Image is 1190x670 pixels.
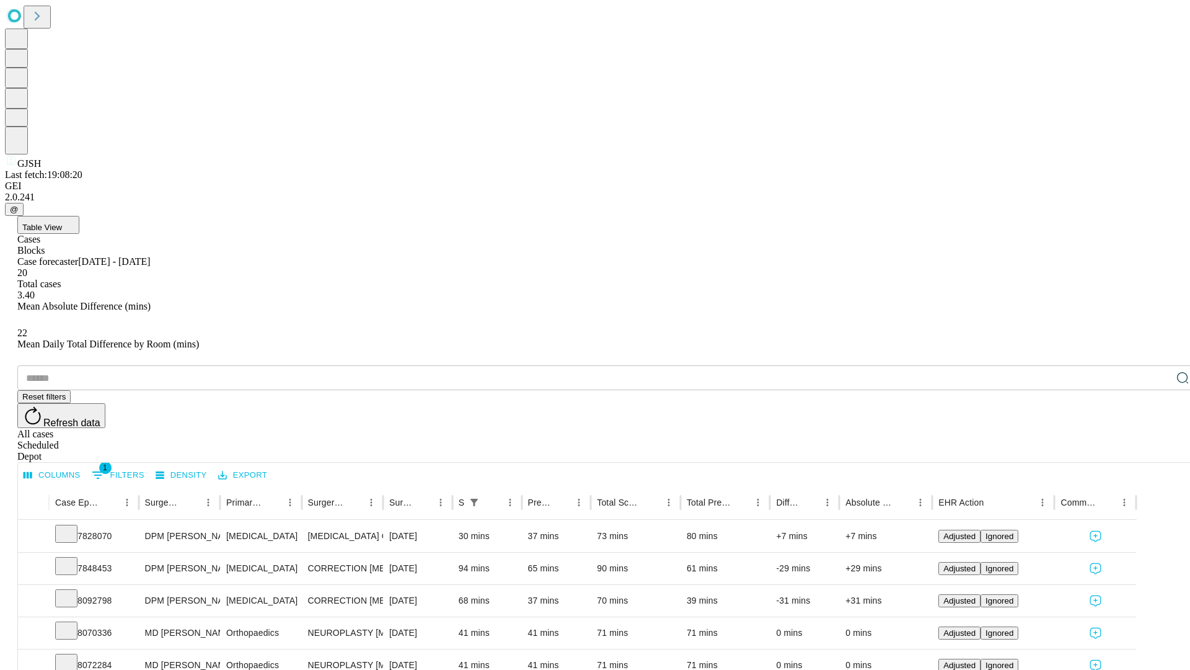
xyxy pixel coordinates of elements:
[985,661,1013,670] span: Ignored
[415,494,432,511] button: Sort
[363,494,380,511] button: Menu
[981,562,1018,575] button: Ignored
[597,617,674,649] div: 71 mins
[528,498,552,507] div: Predicted In Room Duration
[985,532,1013,541] span: Ignored
[597,520,674,552] div: 73 mins
[152,466,210,485] button: Density
[845,585,926,617] div: +31 mins
[24,591,43,612] button: Expand
[17,216,79,234] button: Table View
[938,498,984,507] div: EHR Action
[226,585,295,617] div: [MEDICAL_DATA]
[389,553,446,584] div: [DATE]
[55,498,100,507] div: Case Epic Id
[182,494,200,511] button: Sort
[17,158,41,169] span: GJSH
[484,494,501,511] button: Sort
[389,498,413,507] div: Surgery Date
[5,203,24,216] button: @
[981,594,1018,607] button: Ignored
[308,520,377,552] div: [MEDICAL_DATA] COMPLETE EXCISION 5TH [MEDICAL_DATA] HEAD
[118,494,136,511] button: Menu
[389,617,446,649] div: [DATE]
[501,494,519,511] button: Menu
[749,494,767,511] button: Menu
[597,585,674,617] div: 70 mins
[845,553,926,584] div: +29 mins
[985,596,1013,605] span: Ignored
[528,520,585,552] div: 37 mins
[17,339,199,349] span: Mean Daily Total Difference by Room (mins)
[200,494,217,511] button: Menu
[459,520,516,552] div: 30 mins
[145,520,214,552] div: DPM [PERSON_NAME] [PERSON_NAME]
[5,192,1185,203] div: 2.0.241
[22,392,66,401] span: Reset filters
[226,498,262,507] div: Primary Service
[943,564,976,573] span: Adjusted
[553,494,570,511] button: Sort
[938,562,981,575] button: Adjusted
[459,617,516,649] div: 41 mins
[89,465,148,485] button: Show filters
[1098,494,1116,511] button: Sort
[894,494,912,511] button: Sort
[20,466,84,485] button: Select columns
[345,494,363,511] button: Sort
[465,494,483,511] button: Show filters
[776,617,833,649] div: 0 mins
[5,169,82,180] span: Last fetch: 19:08:20
[389,520,446,552] div: [DATE]
[776,498,800,507] div: Difference
[943,661,976,670] span: Adjusted
[459,553,516,584] div: 94 mins
[308,617,377,649] div: NEUROPLASTY [MEDICAL_DATA] AT [GEOGRAPHIC_DATA]
[985,628,1013,638] span: Ignored
[145,553,214,584] div: DPM [PERSON_NAME] [PERSON_NAME]
[55,617,133,649] div: 8070336
[24,558,43,580] button: Expand
[17,328,27,338] span: 22
[99,462,112,474] span: 1
[943,596,976,605] span: Adjusted
[687,520,764,552] div: 80 mins
[24,526,43,548] button: Expand
[938,530,981,543] button: Adjusted
[308,585,377,617] div: CORRECTION [MEDICAL_DATA]
[17,403,105,428] button: Refresh data
[943,628,976,638] span: Adjusted
[776,520,833,552] div: +7 mins
[17,279,61,289] span: Total cases
[308,553,377,584] div: CORRECTION [MEDICAL_DATA], RESECTION [MEDICAL_DATA] BASE
[10,205,19,214] span: @
[226,553,295,584] div: [MEDICAL_DATA]
[660,494,677,511] button: Menu
[687,553,764,584] div: 61 mins
[938,627,981,640] button: Adjusted
[732,494,749,511] button: Sort
[528,585,585,617] div: 37 mins
[981,530,1018,543] button: Ignored
[459,498,464,507] div: Scheduled In Room Duration
[101,494,118,511] button: Sort
[55,553,133,584] div: 7848453
[17,390,71,403] button: Reset filters
[78,256,150,267] span: [DATE] - [DATE]
[985,494,1002,511] button: Sort
[5,181,1185,192] div: GEI
[687,498,731,507] div: Total Predicted Duration
[145,617,214,649] div: MD [PERSON_NAME] [PERSON_NAME]
[776,585,833,617] div: -31 mins
[465,494,483,511] div: 1 active filter
[226,617,295,649] div: Orthopaedics
[643,494,660,511] button: Sort
[597,553,674,584] div: 90 mins
[819,494,836,511] button: Menu
[226,520,295,552] div: [MEDICAL_DATA]
[145,498,181,507] div: Surgeon Name
[938,594,981,607] button: Adjusted
[985,564,1013,573] span: Ignored
[845,498,893,507] div: Absolute Difference
[845,617,926,649] div: 0 mins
